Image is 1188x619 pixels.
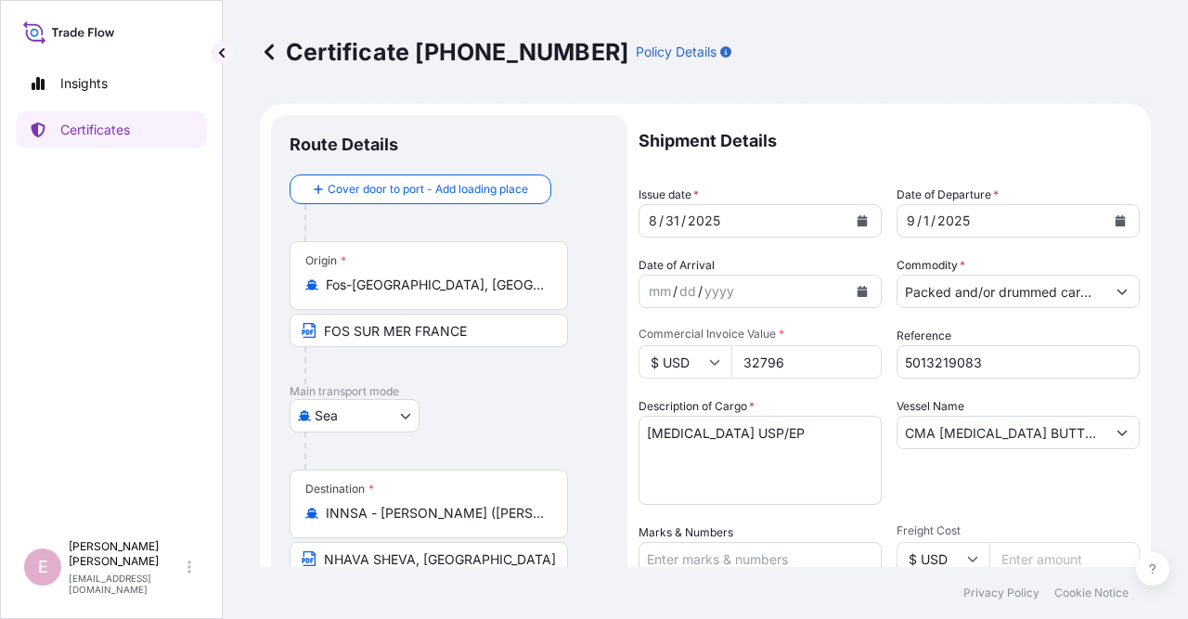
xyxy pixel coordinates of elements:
[260,37,628,67] p: Certificate [PHONE_NUMBER]
[639,327,882,342] span: Commercial Invoice Value
[897,345,1140,379] input: Enter booking reference
[639,397,755,416] label: Description of Cargo
[290,314,568,347] input: Text to appear on certificate
[659,210,664,232] div: /
[897,416,1105,449] input: Type to search vessel name or IMO
[963,586,1039,600] a: Privacy Policy
[703,280,736,303] div: year,
[989,542,1140,575] input: Enter amount
[290,542,568,575] input: Text to appear on certificate
[290,384,609,399] p: Main transport mode
[326,504,545,522] input: Destination
[897,256,965,275] label: Commodity
[290,134,398,156] p: Route Details
[678,280,698,303] div: day,
[328,180,528,199] span: Cover door to port - Add loading place
[290,174,551,204] button: Cover door to port - Add loading place
[636,43,717,61] p: Policy Details
[673,280,678,303] div: /
[326,276,545,294] input: Origin
[305,253,346,268] div: Origin
[897,397,964,416] label: Vessel Name
[69,573,184,595] p: [EMAIL_ADDRESS][DOMAIN_NAME]
[16,65,207,102] a: Insights
[290,399,420,432] button: Select transport
[639,523,733,542] label: Marks & Numbers
[847,206,877,236] button: Calendar
[647,280,673,303] div: month,
[681,210,686,232] div: /
[847,277,877,306] button: Calendar
[897,523,1140,538] span: Freight Cost
[917,210,922,232] div: /
[936,210,972,232] div: year,
[60,121,130,139] p: Certificates
[922,210,931,232] div: day,
[698,280,703,303] div: /
[931,210,936,232] div: /
[647,210,659,232] div: month,
[1105,416,1139,449] button: Show suggestions
[1105,275,1139,308] button: Show suggestions
[639,416,882,505] textarea: [MEDICAL_DATA] USP/EP
[38,558,48,576] span: E
[686,210,722,232] div: year,
[1054,586,1129,600] a: Cookie Notice
[897,186,999,204] span: Date of Departure
[731,345,882,379] input: Enter amount
[897,275,1105,308] input: Type to search commodity
[639,256,715,275] span: Date of Arrival
[1105,206,1135,236] button: Calendar
[639,115,1140,167] p: Shipment Details
[16,111,207,148] a: Certificates
[69,539,184,569] p: [PERSON_NAME] [PERSON_NAME]
[639,186,699,204] span: Issue date
[905,210,917,232] div: month,
[60,74,108,93] p: Insights
[897,327,951,345] label: Reference
[315,406,338,425] span: Sea
[664,210,681,232] div: day,
[305,482,374,496] div: Destination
